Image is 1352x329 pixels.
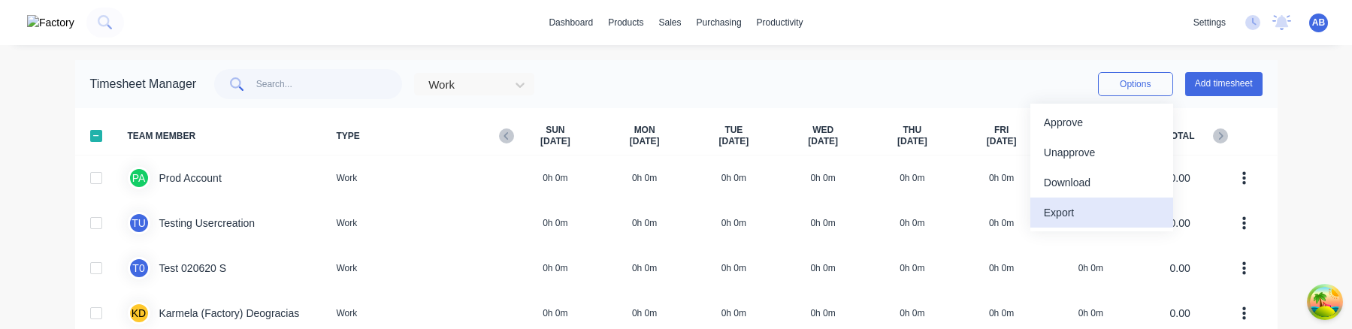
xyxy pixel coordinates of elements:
[994,125,1009,137] span: FRI
[630,136,660,148] span: [DATE]
[1044,112,1160,134] div: Approve
[27,15,74,31] img: Factory
[812,125,833,137] span: WED
[903,125,922,137] span: THU
[651,11,688,34] div: sales
[749,11,811,34] div: productivity
[1312,16,1325,29] span: AB
[128,125,331,148] span: TEAM MEMBER
[1186,11,1233,34] div: settings
[634,125,655,137] span: MON
[546,125,564,137] span: SUN
[1044,172,1160,194] div: Download
[897,136,927,148] span: [DATE]
[1136,125,1225,148] span: TOTAL
[1098,72,1173,96] button: Options
[718,136,749,148] span: [DATE]
[987,136,1017,148] span: [DATE]
[1044,142,1160,164] div: Unapprove
[541,11,600,34] a: dashboard
[1044,202,1160,224] div: Export
[808,136,838,148] span: [DATE]
[256,69,403,99] input: Search...
[1310,287,1340,317] button: Open Tanstack query devtools
[90,75,197,93] div: Timesheet Manager
[331,125,511,148] span: TYPE
[724,125,743,137] span: TUE
[689,11,749,34] div: purchasing
[600,11,651,34] div: products
[1185,72,1263,96] button: Add timesheet
[540,136,570,148] span: [DATE]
